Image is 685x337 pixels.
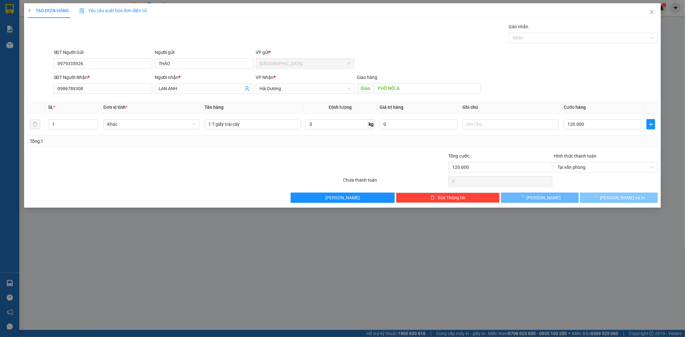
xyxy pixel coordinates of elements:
span: [PERSON_NAME] và In [600,194,645,201]
input: 0 [380,119,457,129]
span: Tên hàng [205,105,224,110]
span: delete [430,195,435,200]
span: plus [27,8,32,13]
span: kg [368,119,374,129]
button: [PERSON_NAME] [501,193,579,203]
div: Người nhận [155,74,253,81]
b: [DOMAIN_NAME] [86,5,155,16]
span: Cước hàng [564,105,586,110]
span: TẠO ĐƠN HÀNG [27,8,69,13]
div: Tổng: 1 [30,138,264,145]
h1: Giao dọc đường [34,37,119,82]
span: user-add [244,86,250,91]
span: Giao [357,83,374,93]
span: Hải Dương [260,84,351,93]
button: delete [30,119,40,129]
img: icon [79,8,84,13]
span: [PERSON_NAME] [526,194,561,201]
span: SL [48,105,53,110]
button: [PERSON_NAME] [291,193,395,203]
span: Yêu cầu xuất hóa đơn điện tử [79,8,147,13]
div: SĐT Người Nhận [54,74,152,81]
div: Chưa thanh toán [343,177,448,188]
span: Giao hàng [357,75,377,80]
div: Người gửi [155,49,253,56]
input: Dọc đường [374,83,481,93]
label: Gán nhãn [509,24,528,29]
div: SĐT Người Gửi [54,49,152,56]
th: Ghi chú [460,101,561,114]
span: [PERSON_NAME] [325,194,360,201]
div: VP gửi [256,49,355,56]
h2: DLT1410250001 [4,37,53,48]
span: Xóa Thông tin [437,194,465,201]
span: VP Nhận [256,75,274,80]
span: close [649,9,654,14]
b: Công ty TNHH [PERSON_NAME] [26,8,96,33]
span: Giá trị hàng [380,105,403,110]
button: deleteXóa Thông tin [396,193,500,203]
span: Định lượng [329,105,352,110]
span: plus [647,122,655,127]
span: Tổng cước [448,153,470,159]
button: [PERSON_NAME] và In [580,193,658,203]
span: Tại văn phòng [558,162,654,172]
label: Hình thức thanh toán [554,153,596,159]
span: Đà Lạt [260,59,351,68]
span: Khác [107,119,196,129]
button: Close [643,3,661,21]
span: Đơn vị tính [103,105,127,110]
input: VD: Bàn, Ghế [205,119,301,129]
span: loading [519,195,526,200]
input: Ghi Chú [462,119,558,129]
button: plus [646,119,655,129]
span: loading [593,195,600,200]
